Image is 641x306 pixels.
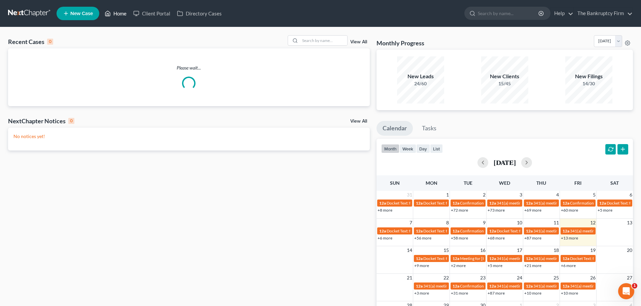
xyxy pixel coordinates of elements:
[497,201,562,206] span: 341(a) meeting for [PERSON_NAME]
[533,201,598,206] span: 341(a) meeting for [PERSON_NAME]
[519,191,523,199] span: 3
[553,219,560,227] span: 11
[47,39,53,45] div: 0
[526,201,533,206] span: 12a
[561,291,578,296] a: +10 more
[446,191,450,199] span: 1
[524,235,541,241] a: +87 more
[460,256,513,261] span: Meeting for [PERSON_NAME]
[406,246,413,254] span: 14
[526,256,533,261] span: 12a
[478,7,539,19] input: Search by name...
[416,121,442,136] a: Tasks
[533,256,598,261] span: 341(a) meeting for [PERSON_NAME]
[563,256,569,261] span: 12a
[590,274,596,282] span: 26
[592,191,596,199] span: 5
[553,274,560,282] span: 25
[626,246,633,254] span: 20
[561,235,578,241] a: +13 more
[460,201,536,206] span: Confirmation hearing for [PERSON_NAME]
[68,118,74,124] div: 0
[451,291,468,296] a: +31 more
[479,274,486,282] span: 23
[409,219,413,227] span: 7
[300,36,347,45] input: Search by name...
[406,191,413,199] span: 31
[632,283,637,289] span: 1
[574,180,581,186] span: Fri
[414,263,429,268] a: +9 more
[516,246,523,254] span: 17
[626,274,633,282] span: 27
[387,201,447,206] span: Docket Text: for [PERSON_NAME]
[618,283,634,299] iframe: Intercom live chat
[350,119,367,124] a: View All
[497,283,562,289] span: 341(a) meeting for [PERSON_NAME]
[499,180,510,186] span: Wed
[423,283,488,289] span: 341(a) meeting for [PERSON_NAME]
[430,144,443,153] button: list
[488,263,502,268] a: +5 more
[489,283,496,289] span: 12a
[414,235,431,241] a: +56 more
[446,219,450,227] span: 8
[397,73,444,80] div: New Leads
[556,191,560,199] span: 4
[565,80,612,87] div: 14/30
[489,228,496,233] span: 12a
[464,180,472,186] span: Tue
[460,283,536,289] span: Confirmation hearing for [PERSON_NAME]
[565,73,612,80] div: New Filings
[563,201,569,206] span: 12a
[481,80,528,87] div: 15/45
[350,40,367,44] a: View All
[406,274,413,282] span: 21
[423,256,484,261] span: Docket Text: for [PERSON_NAME]
[482,191,486,199] span: 2
[379,228,386,233] span: 12a
[488,235,505,241] a: +68 more
[599,201,606,206] span: 12a
[8,117,74,125] div: NextChapter Notices
[423,201,519,206] span: Docket Text: for [PERSON_NAME] & [PERSON_NAME]
[626,219,633,227] span: 13
[8,38,53,46] div: Recent Cases
[497,228,557,233] span: Docket Text: for [PERSON_NAME]
[479,246,486,254] span: 16
[451,235,468,241] a: +58 more
[563,283,569,289] span: 12a
[8,64,370,71] p: Please wait...
[561,208,578,213] a: +60 more
[553,246,560,254] span: 18
[387,228,483,233] span: Docket Text: for [PERSON_NAME] & [PERSON_NAME]
[416,144,430,153] button: day
[590,246,596,254] span: 19
[488,208,505,213] a: +73 more
[378,208,392,213] a: +8 more
[481,73,528,80] div: New Clients
[563,228,569,233] span: 12a
[397,80,444,87] div: 24/60
[416,201,423,206] span: 12a
[574,7,633,19] a: The Bankruptcy Firm
[460,228,536,233] span: Confirmation hearing for [PERSON_NAME]
[13,133,364,140] p: No notices yet!
[494,159,516,166] h2: [DATE]
[416,283,423,289] span: 12a
[390,180,400,186] span: Sun
[70,11,93,16] span: New Case
[489,256,496,261] span: 12a
[399,144,416,153] button: week
[551,7,573,19] a: Help
[453,283,459,289] span: 12a
[381,144,399,153] button: month
[443,246,450,254] span: 15
[488,291,505,296] a: +87 more
[377,121,413,136] a: Calendar
[101,7,130,19] a: Home
[379,201,386,206] span: 12a
[497,256,562,261] span: 341(a) meeting for [PERSON_NAME]
[516,274,523,282] span: 24
[377,39,424,47] h3: Monthly Progress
